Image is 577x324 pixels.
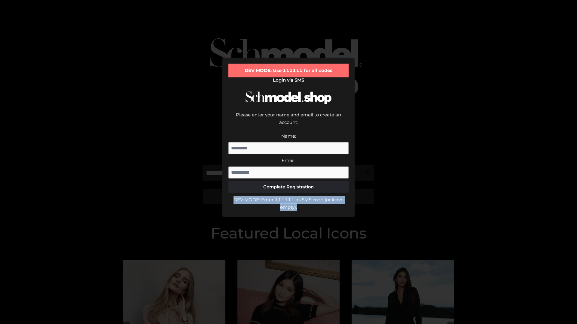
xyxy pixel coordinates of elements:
h2: Login via SMS [228,77,349,83]
label: Name: [281,133,296,139]
div: Please enter your name and email to create an account. [228,111,349,132]
img: Schmodel Logo [243,86,334,109]
div: DEV MODE: Use 111111 for all codes [228,64,349,77]
button: Complete Registration [228,181,349,193]
label: Email: [282,157,295,163]
div: DEV MODE: Enter 111111 as SMS code (or leave empty). [228,196,349,211]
